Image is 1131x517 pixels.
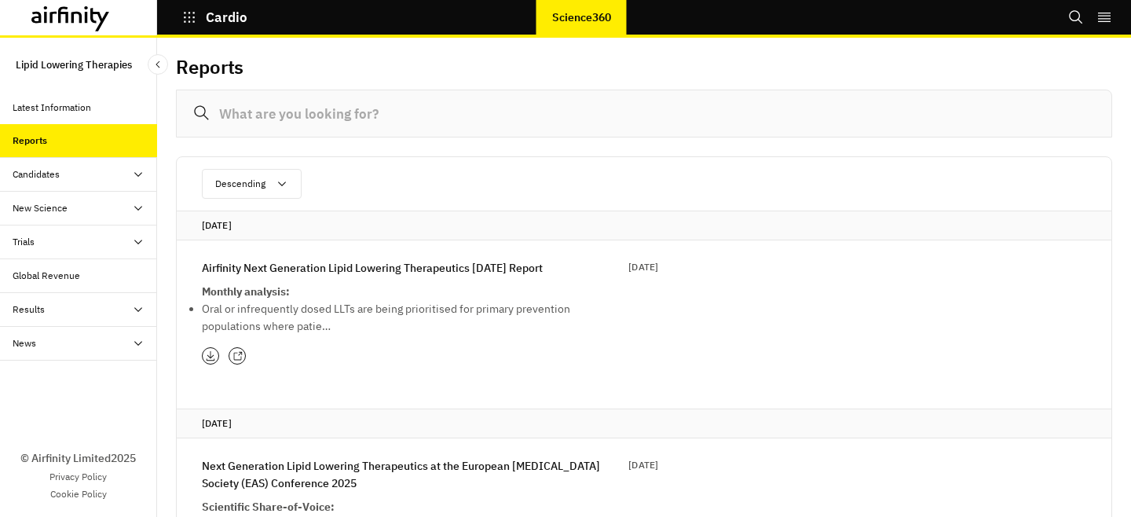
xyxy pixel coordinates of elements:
div: News [13,336,36,350]
div: Reports [13,134,47,148]
li: Oral or infrequently dosed LLTs are being prioritised for primary prevention populations where pa... [202,300,579,335]
button: Search [1068,4,1084,31]
h2: Reports [176,56,243,79]
div: Latest Information [13,101,91,115]
div: Trials [13,235,35,249]
div: Results [13,302,45,317]
button: Cardio [182,4,248,31]
div: Global Revenue [13,269,80,283]
strong: Scientific Share-of-Voice: [202,500,335,514]
p: [DATE] [628,457,658,473]
p: © Airfinity Limited 2025 [20,450,136,467]
p: Cardio [206,10,248,24]
button: Descending [202,169,302,199]
p: [DATE] [628,259,658,275]
p: Lipid Lowering Therapies [16,50,132,79]
a: Cookie Policy [50,487,107,501]
div: New Science [13,201,68,215]
div: Candidates [13,167,60,181]
a: Privacy Policy [49,470,107,484]
p: [DATE] [202,416,1086,431]
strong: Monthly analysis: [202,284,290,299]
p: [DATE] [202,218,1086,233]
p: Airfinity Next Generation Lipid Lowering Therapeutics [DATE] Report [202,259,543,277]
button: Close Sidebar [148,54,168,75]
p: Science360 [552,11,611,24]
p: Next Generation Lipid Lowering Therapeutics at the European [MEDICAL_DATA] Society (EAS) Conferen... [202,457,628,492]
input: What are you looking for? [176,90,1112,137]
